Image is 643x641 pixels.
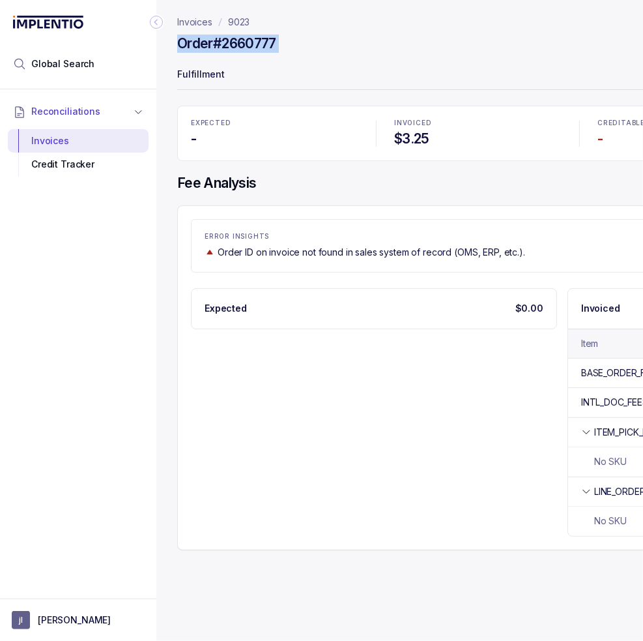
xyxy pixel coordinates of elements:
div: No SKU [581,455,627,468]
button: Reconciliations [8,97,149,126]
h4: - [191,130,358,148]
div: No SKU [581,514,627,528]
h4: $3.25 [394,130,561,148]
div: Invoices [18,129,138,153]
nav: breadcrumb [177,16,250,29]
p: Expected [205,302,247,315]
p: Order ID on invoice not found in sales system of record (OMS, ERP, etc.). [218,246,525,259]
span: Reconciliations [31,105,100,118]
p: $0.00 [515,302,543,315]
a: 9023 [228,16,250,29]
p: EXPECTED [191,119,358,127]
p: INVOICED [394,119,561,127]
button: User initials[PERSON_NAME] [12,611,145,629]
p: [PERSON_NAME] [38,614,111,627]
div: Item [581,337,598,350]
span: Global Search [31,57,94,70]
a: Invoices [177,16,212,29]
div: Reconciliations [8,127,149,179]
div: Collapse Icon [149,14,164,30]
img: trend image [205,247,215,257]
div: Credit Tracker [18,153,138,176]
p: Invoiced [581,302,620,315]
h4: Order #2660777 [177,35,276,53]
span: User initials [12,611,30,629]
